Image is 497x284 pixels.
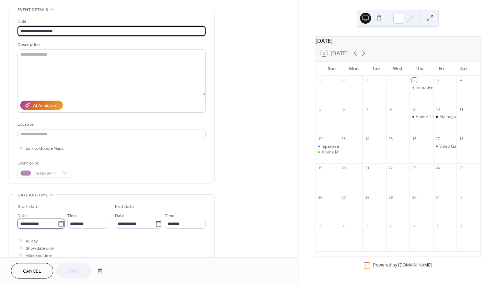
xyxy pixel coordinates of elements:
[435,195,440,200] div: 31
[365,62,387,76] div: Tue
[459,195,464,200] div: 1
[33,102,58,110] div: AI Assistant
[23,268,41,275] span: Cancel
[18,41,204,48] div: Description
[412,224,417,229] div: 6
[18,18,204,25] div: Title
[341,78,346,83] div: 29
[317,107,323,112] div: 5
[453,62,475,76] div: Sat
[365,166,370,171] div: 21
[365,195,370,200] div: 28
[315,144,339,149] div: Japanese Language Meetup
[20,101,63,110] button: AI Assistant
[388,166,393,171] div: 22
[18,6,48,13] span: Event details
[412,107,417,112] div: 9
[409,62,431,76] div: Thu
[387,62,409,76] div: Wed
[26,145,63,152] span: Link to Google Maps
[322,144,375,149] div: Japanese Language Meetup
[435,224,440,229] div: 7
[317,136,323,141] div: 12
[412,78,417,83] div: 2
[315,37,480,45] div: [DATE]
[321,62,343,76] div: Sun
[365,224,370,229] div: 4
[18,212,27,219] span: Date
[365,78,370,83] div: 30
[18,121,204,128] div: Location
[26,245,54,252] span: Show date only
[409,85,433,91] div: Tentative Art Event
[26,252,52,259] span: Hide end time
[115,212,124,219] span: Date
[435,78,440,83] div: 3
[341,136,346,141] div: 13
[459,224,464,229] div: 8
[165,212,174,219] span: Time
[459,78,464,83] div: 4
[388,224,393,229] div: 5
[398,262,432,268] a: [DOMAIN_NAME]
[317,224,323,229] div: 2
[11,263,53,279] button: Cancel
[439,144,477,149] div: Video Gaming Night
[435,136,440,141] div: 17
[67,212,77,219] span: Time
[315,149,339,155] div: Anime Movie Night
[388,136,393,141] div: 15
[34,170,59,177] span: #B986B4FF
[459,166,464,171] div: 25
[412,166,417,171] div: 23
[435,107,440,112] div: 10
[439,114,490,120] div: Mainegaka Melee Monthly
[388,195,393,200] div: 29
[341,224,346,229] div: 3
[365,136,370,141] div: 14
[388,78,393,83] div: 1
[409,114,433,120] div: Anime Trivia
[26,238,38,245] span: All day
[341,166,346,171] div: 20
[388,107,393,112] div: 8
[431,62,453,76] div: Fri
[341,195,346,200] div: 27
[341,107,346,112] div: 6
[343,62,365,76] div: Mon
[416,85,452,91] div: Tentative Art Event
[412,136,417,141] div: 16
[18,160,69,167] div: Event color
[322,149,358,155] div: Anime Movie Night
[115,203,134,211] div: End date
[317,166,323,171] div: 19
[412,195,417,200] div: 30
[459,107,464,112] div: 11
[459,136,464,141] div: 18
[373,262,432,268] div: Powered by
[365,107,370,112] div: 7
[18,192,48,199] span: Date and time
[433,144,457,149] div: Video Gaming Night
[416,114,440,120] div: Anime Trivia
[435,166,440,171] div: 24
[18,203,39,211] div: Start date
[317,78,323,83] div: 28
[317,195,323,200] div: 26
[433,114,457,120] div: Mainegaka Melee Monthly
